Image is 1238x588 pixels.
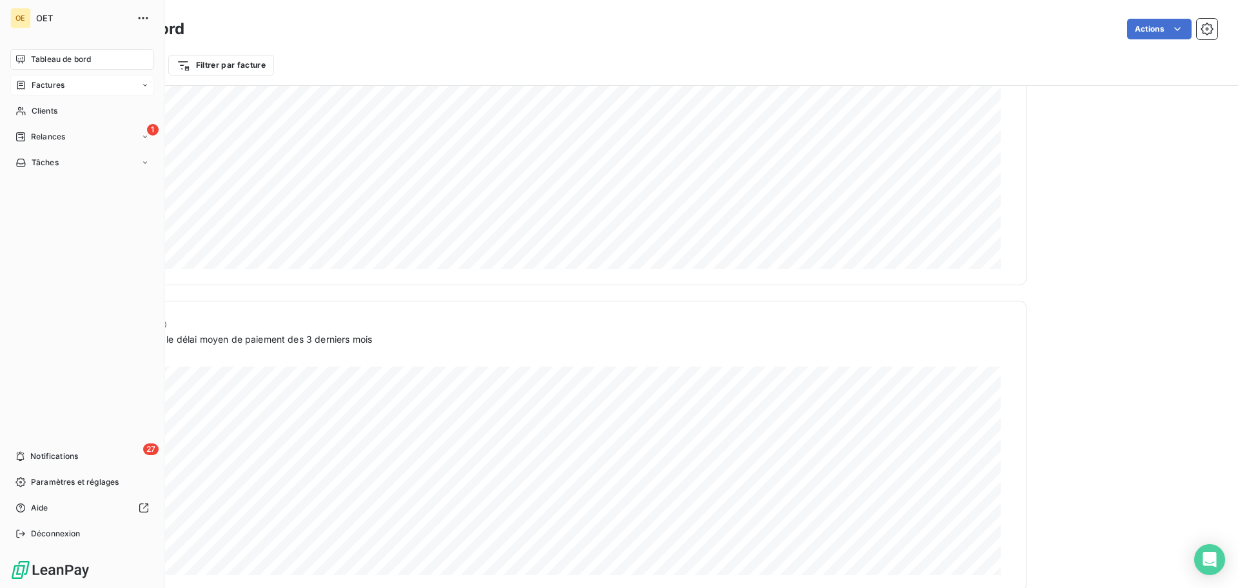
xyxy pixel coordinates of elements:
[31,502,48,514] span: Aide
[31,131,65,143] span: Relances
[10,8,31,28] div: OE
[10,498,154,518] a: Aide
[10,560,90,580] img: Logo LeanPay
[31,476,119,488] span: Paramètres et réglages
[1194,544,1225,575] div: Open Intercom Messenger
[36,13,129,23] span: OET
[147,124,159,136] span: 1
[73,332,372,346] span: Prévisionnel basé sur le délai moyen de paiement des 3 derniers mois
[31,528,81,540] span: Déconnexion
[168,55,274,76] button: Filtrer par facture
[1127,19,1192,39] button: Actions
[31,54,91,65] span: Tableau de bord
[32,105,57,117] span: Clients
[32,157,59,168] span: Tâches
[143,443,159,455] span: 27
[30,451,78,462] span: Notifications
[32,79,64,91] span: Factures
